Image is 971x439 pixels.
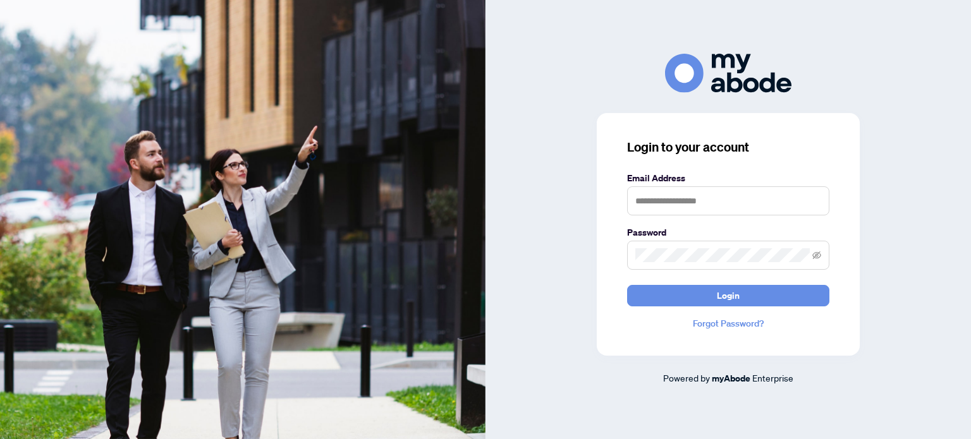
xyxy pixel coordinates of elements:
[712,371,750,385] a: myAbode
[627,285,829,306] button: Login
[752,372,793,383] span: Enterprise
[627,316,829,330] a: Forgot Password?
[663,372,710,383] span: Powered by
[627,226,829,239] label: Password
[717,286,740,306] span: Login
[812,251,821,260] span: eye-invisible
[627,171,829,185] label: Email Address
[627,138,829,156] h3: Login to your account
[665,54,791,92] img: ma-logo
